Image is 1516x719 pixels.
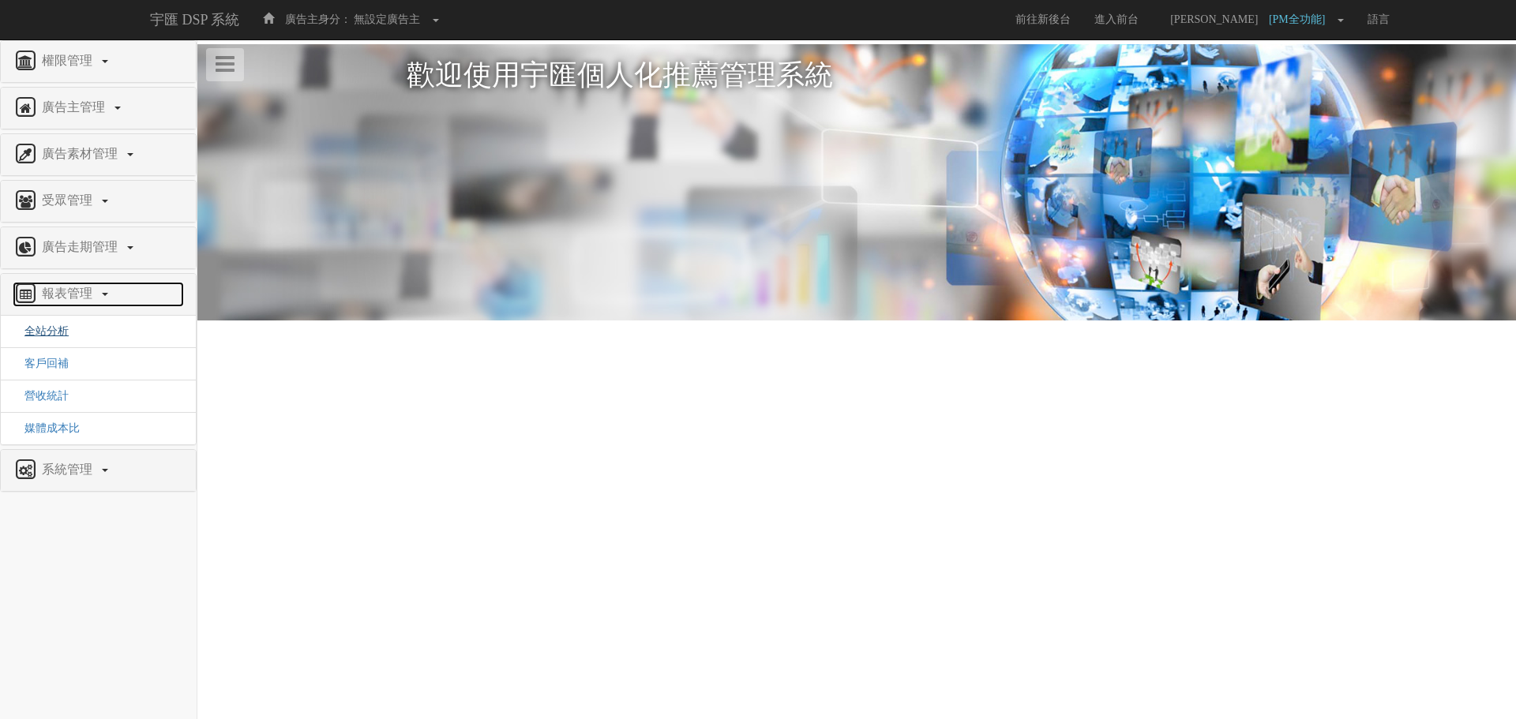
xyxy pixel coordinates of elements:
[13,282,184,307] a: 報表管理
[13,95,184,121] a: 廣告主管理
[13,325,69,337] a: 全站分析
[13,49,184,74] a: 權限管理
[13,390,69,402] a: 營收統計
[13,458,184,483] a: 系統管理
[38,54,100,67] span: 權限管理
[38,240,126,253] span: 廣告走期管理
[13,358,69,369] a: 客戶回補
[1269,13,1334,25] span: [PM全功能]
[354,13,420,25] span: 無設定廣告主
[38,147,126,160] span: 廣告素材管理
[38,193,100,207] span: 受眾管理
[38,286,100,300] span: 報表管理
[38,100,113,114] span: 廣告主管理
[285,13,351,25] span: 廣告主身分：
[13,189,184,214] a: 受眾管理
[13,142,184,167] a: 廣告素材管理
[407,60,1307,92] h1: 歡迎使用宇匯個人化推薦管理系統
[13,422,80,434] a: 媒體成本比
[38,462,100,476] span: 系統管理
[1162,13,1266,25] span: [PERSON_NAME]
[13,235,184,260] a: 廣告走期管理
